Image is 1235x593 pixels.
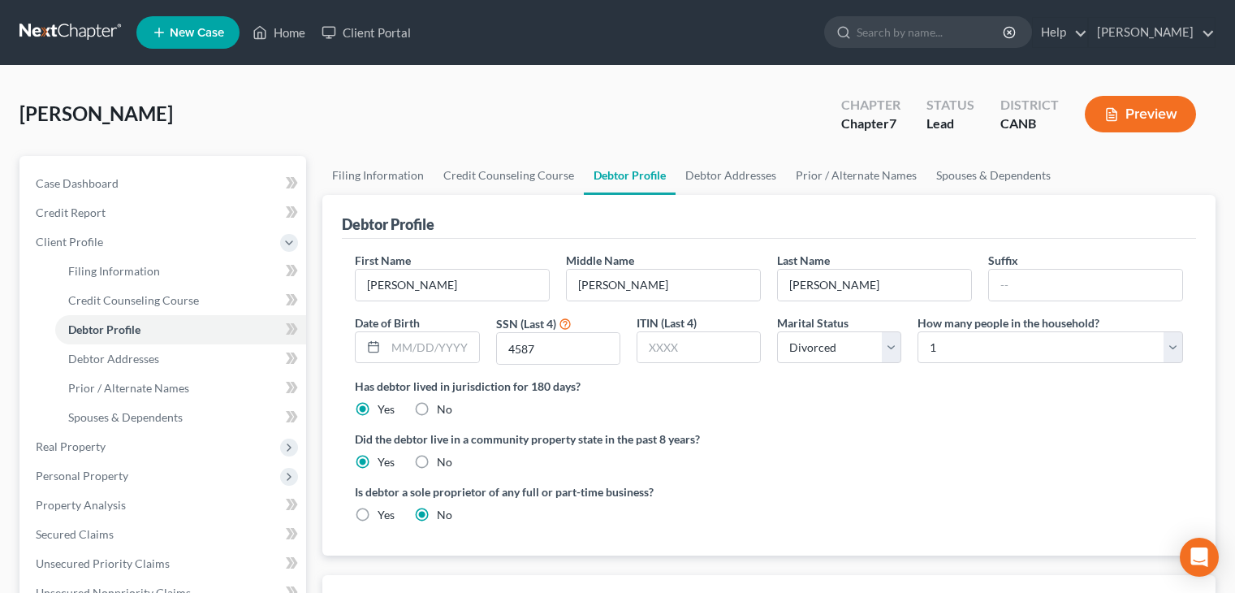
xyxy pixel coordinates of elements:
[926,115,974,133] div: Lead
[437,454,452,470] label: No
[68,293,199,307] span: Credit Counseling Course
[1180,538,1219,577] div: Open Intercom Messenger
[989,270,1182,301] input: --
[55,403,306,432] a: Spouses & Dependents
[988,252,1018,269] label: Suffix
[36,439,106,453] span: Real Property
[356,270,549,301] input: --
[437,401,452,418] label: No
[926,156,1060,195] a: Spouses & Dependents
[637,332,760,363] input: XXXX
[36,556,170,570] span: Unsecured Priority Claims
[36,498,126,512] span: Property Analysis
[23,520,306,549] a: Secured Claims
[170,27,224,39] span: New Case
[637,314,697,331] label: ITIN (Last 4)
[355,431,1183,448] label: Did the debtor live in a community property state in the past 8 years?
[1085,96,1196,132] button: Preview
[355,252,411,269] label: First Name
[322,156,434,195] a: Filing Information
[36,235,103,249] span: Client Profile
[918,314,1099,331] label: How many people in the household?
[244,18,313,47] a: Home
[23,198,306,227] a: Credit Report
[55,315,306,344] a: Debtor Profile
[355,378,1183,395] label: Has debtor lived in jurisdiction for 180 days?
[1000,96,1059,115] div: District
[777,314,849,331] label: Marital Status
[926,96,974,115] div: Status
[355,483,761,500] label: Is debtor a sole proprietor of any full or part-time business?
[378,507,395,523] label: Yes
[584,156,676,195] a: Debtor Profile
[1089,18,1215,47] a: [PERSON_NAME]
[68,264,160,278] span: Filing Information
[676,156,786,195] a: Debtor Addresses
[23,169,306,198] a: Case Dashboard
[496,315,556,332] label: SSN (Last 4)
[786,156,926,195] a: Prior / Alternate Names
[36,527,114,541] span: Secured Claims
[566,252,634,269] label: Middle Name
[378,454,395,470] label: Yes
[68,410,183,424] span: Spouses & Dependents
[857,17,1005,47] input: Search by name...
[889,115,896,131] span: 7
[1000,115,1059,133] div: CANB
[841,115,900,133] div: Chapter
[437,507,452,523] label: No
[355,314,420,331] label: Date of Birth
[23,549,306,578] a: Unsecured Priority Claims
[36,176,119,190] span: Case Dashboard
[23,491,306,520] a: Property Analysis
[55,344,306,374] a: Debtor Addresses
[434,156,584,195] a: Credit Counseling Course
[497,333,620,364] input: XXXX
[567,270,760,301] input: M.I
[36,469,128,483] span: Personal Property
[68,322,140,336] span: Debtor Profile
[841,96,900,115] div: Chapter
[1033,18,1087,47] a: Help
[68,381,189,395] span: Prior / Alternate Names
[313,18,419,47] a: Client Portal
[19,102,173,125] span: [PERSON_NAME]
[55,257,306,286] a: Filing Information
[778,270,971,301] input: --
[55,286,306,315] a: Credit Counseling Course
[386,332,478,363] input: MM/DD/YYYY
[378,401,395,418] label: Yes
[777,252,830,269] label: Last Name
[36,206,106,219] span: Credit Report
[342,214,434,234] div: Debtor Profile
[55,374,306,403] a: Prior / Alternate Names
[68,352,159,366] span: Debtor Addresses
